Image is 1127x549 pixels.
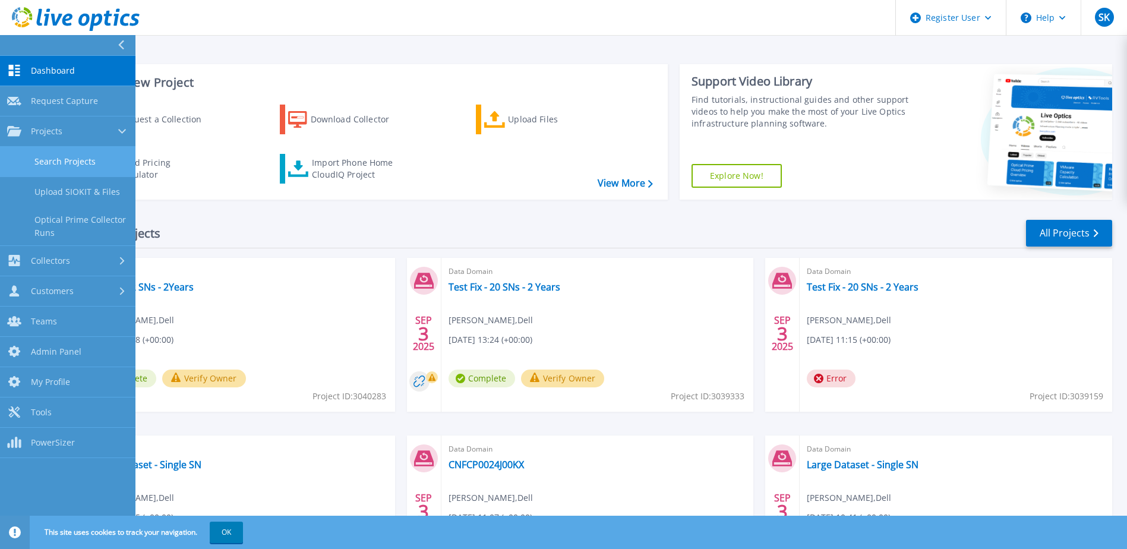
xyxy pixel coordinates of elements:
[1030,390,1103,403] span: Project ID: 3039159
[449,333,532,346] span: [DATE] 13:24 (+00:00)
[1026,220,1112,247] a: All Projects
[449,314,533,327] span: [PERSON_NAME] , Dell
[31,255,70,266] span: Collectors
[508,108,603,131] div: Upload Files
[807,491,891,504] span: [PERSON_NAME] , Dell
[84,105,217,134] a: Request a Collection
[692,164,782,188] a: Explore Now!
[692,74,912,89] div: Support Video Library
[312,390,386,403] span: Project ID: 3040283
[31,65,75,76] span: Dashboard
[692,94,912,130] div: Find tutorials, instructional guides and other support videos to help you make the most of your L...
[31,96,98,106] span: Request Capture
[771,312,794,355] div: SEP 2025
[807,333,891,346] span: [DATE] 11:15 (+00:00)
[449,459,524,471] a: CNFCP0024J00KX
[807,265,1105,278] span: Data Domain
[598,178,653,189] a: View More
[412,490,435,533] div: SEP 2025
[412,312,435,355] div: SEP 2025
[31,126,62,137] span: Projects
[521,370,605,387] button: Verify Owner
[31,316,57,327] span: Teams
[31,346,81,357] span: Admin Panel
[33,522,243,543] span: This site uses cookies to track your navigation.
[90,459,201,471] a: Large Dataset - Single SN
[31,377,70,387] span: My Profile
[210,522,243,543] button: OK
[418,506,429,516] span: 3
[771,490,794,533] div: SEP 2025
[807,281,918,293] a: Test Fix - 20 SNs - 2 Years
[31,286,74,296] span: Customers
[777,506,788,516] span: 3
[777,329,788,339] span: 3
[84,76,652,89] h3: Start a New Project
[116,157,211,181] div: Cloud Pricing Calculator
[280,105,412,134] a: Download Collector
[418,329,429,339] span: 3
[1098,12,1110,22] span: SK
[671,390,744,403] span: Project ID: 3039333
[311,108,406,131] div: Download Collector
[31,437,75,448] span: PowerSizer
[90,443,388,456] span: Data Domain
[162,370,246,387] button: Verify Owner
[449,443,747,456] span: Data Domain
[807,370,855,387] span: Error
[84,154,217,184] a: Cloud Pricing Calculator
[449,281,560,293] a: Test Fix - 20 SNs - 2 Years
[807,511,891,524] span: [DATE] 10:41 (+00:00)
[90,265,388,278] span: Data Domain
[31,407,52,418] span: Tools
[807,443,1105,456] span: Data Domain
[807,314,891,327] span: [PERSON_NAME] , Dell
[807,459,918,471] a: Large Dataset - Single SN
[449,491,533,504] span: [PERSON_NAME] , Dell
[476,105,608,134] a: Upload Files
[449,265,747,278] span: Data Domain
[90,281,194,293] a: Test Fix - 2 SNs - 2Years
[118,108,213,131] div: Request a Collection
[449,370,515,387] span: Complete
[312,157,405,181] div: Import Phone Home CloudIQ Project
[449,511,532,524] span: [DATE] 11:07 (+00:00)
